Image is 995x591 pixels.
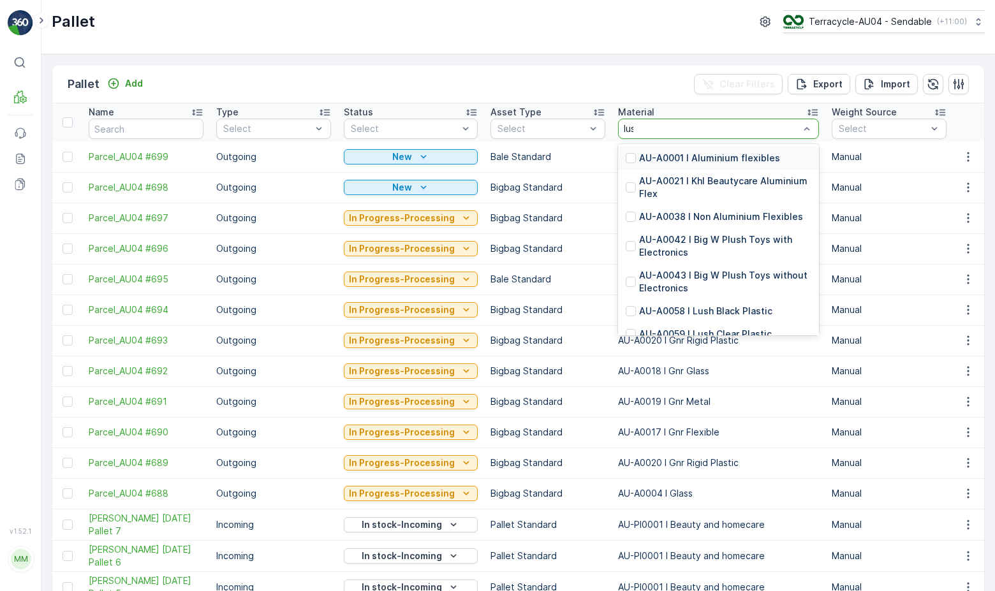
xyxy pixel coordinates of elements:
[216,150,331,163] p: Outgoing
[832,181,947,194] p: Manual
[832,150,947,163] p: Manual
[344,333,478,348] button: In Progress-Processing
[344,210,478,226] button: In Progress-Processing
[102,76,148,91] button: Add
[490,395,605,408] p: Bigbag Standard
[618,395,819,408] p: AU-A0019 I Gnr Metal
[63,520,73,530] div: Toggle Row Selected
[490,334,605,347] p: Bigbag Standard
[832,334,947,347] p: Manual
[344,425,478,440] button: In Progress-Processing
[490,242,605,255] p: Bigbag Standard
[832,106,897,119] p: Weight Source
[89,543,203,569] span: [PERSON_NAME] [DATE] Pallet 6
[832,426,947,439] p: Manual
[89,365,203,377] a: Parcel_AU04 #692
[349,426,455,439] p: In Progress-Processing
[344,149,478,164] button: New
[63,458,73,468] div: Toggle Row Selected
[344,548,478,564] button: In stock-Incoming
[223,122,311,135] p: Select
[63,274,73,284] div: Toggle Row Selected
[349,395,455,408] p: In Progress-Processing
[351,122,458,135] p: Select
[788,74,850,94] button: Export
[63,244,73,254] div: Toggle Row Selected
[89,395,203,408] a: Parcel_AU04 #691
[832,487,947,500] p: Manual
[490,456,605,469] p: Bigbag Standard
[490,273,605,286] p: Bale Standard
[216,273,331,286] p: Outgoing
[89,212,203,224] span: Parcel_AU04 #697
[89,426,203,439] span: Parcel_AU04 #690
[349,303,455,316] p: In Progress-Processing
[89,512,203,537] span: [PERSON_NAME] [DATE] Pallet 7
[216,395,331,408] p: Outgoing
[490,365,605,377] p: Bigbag Standard
[216,242,331,255] p: Outgoing
[8,10,33,36] img: logo
[490,150,605,163] p: Bale Standard
[344,272,478,287] button: In Progress-Processing
[89,543,203,569] a: FD Mecca 08/10/2025 Pallet 6
[89,119,203,139] input: Search
[497,122,586,135] p: Select
[490,181,605,194] p: Bigbag Standard
[344,394,478,409] button: In Progress-Processing
[8,527,33,535] span: v 1.52.1
[216,106,239,119] p: Type
[639,175,811,200] p: AU-A0021 I Khl Beautycare Aluminium Flex
[63,335,73,346] div: Toggle Row Selected
[349,456,455,469] p: In Progress-Processing
[216,181,331,194] p: Outgoing
[618,334,819,347] p: AU-A0020 I Gnr Rigid Plastic
[490,518,605,531] p: Pallet Standard
[89,334,203,347] span: Parcel_AU04 #693
[344,302,478,317] button: In Progress-Processing
[216,365,331,377] p: Outgoing
[216,426,331,439] p: Outgoing
[63,366,73,376] div: Toggle Row Selected
[639,269,811,295] p: AU-A0043 I Big W Plush Toys without Electronics
[618,550,819,562] p: AU-PI0001 I Beauty and homecare
[639,210,803,223] p: AU-A0038 I Non Aluminium Flexibles
[881,78,910,91] p: Import
[89,303,203,316] a: Parcel_AU04 #694
[490,106,542,119] p: Asset Type
[344,106,373,119] p: Status
[344,363,478,379] button: In Progress-Processing
[89,150,203,163] a: Parcel_AU04 #699
[63,305,73,315] div: Toggle Row Selected
[719,78,775,91] p: Clear Filters
[832,395,947,408] p: Manual
[349,487,455,500] p: In Progress-Processing
[855,74,918,94] button: Import
[349,242,455,255] p: In Progress-Processing
[8,537,33,581] button: MM
[832,242,947,255] p: Manual
[89,487,203,500] a: Parcel_AU04 #688
[639,305,772,317] p: AU-A0058 I Lush Black Plastic
[216,518,331,531] p: Incoming
[618,426,819,439] p: AU-A0017 I Gnr Flexible
[832,365,947,377] p: Manual
[89,242,203,255] a: Parcel_AU04 #696
[89,181,203,194] span: Parcel_AU04 #698
[68,75,99,93] p: Pallet
[11,549,31,569] div: MM
[639,152,780,164] p: AU-A0001 I Aluminium flexibles
[639,233,811,259] p: AU-A0042 I Big W Plush Toys with Electronics
[937,17,967,27] p: ( +11:00 )
[392,181,412,194] p: New
[216,456,331,469] p: Outgoing
[63,152,73,162] div: Toggle Row Selected
[618,456,819,469] p: AU-A0020 I Gnr Rigid Plastic
[832,212,947,224] p: Manual
[813,78,843,91] p: Export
